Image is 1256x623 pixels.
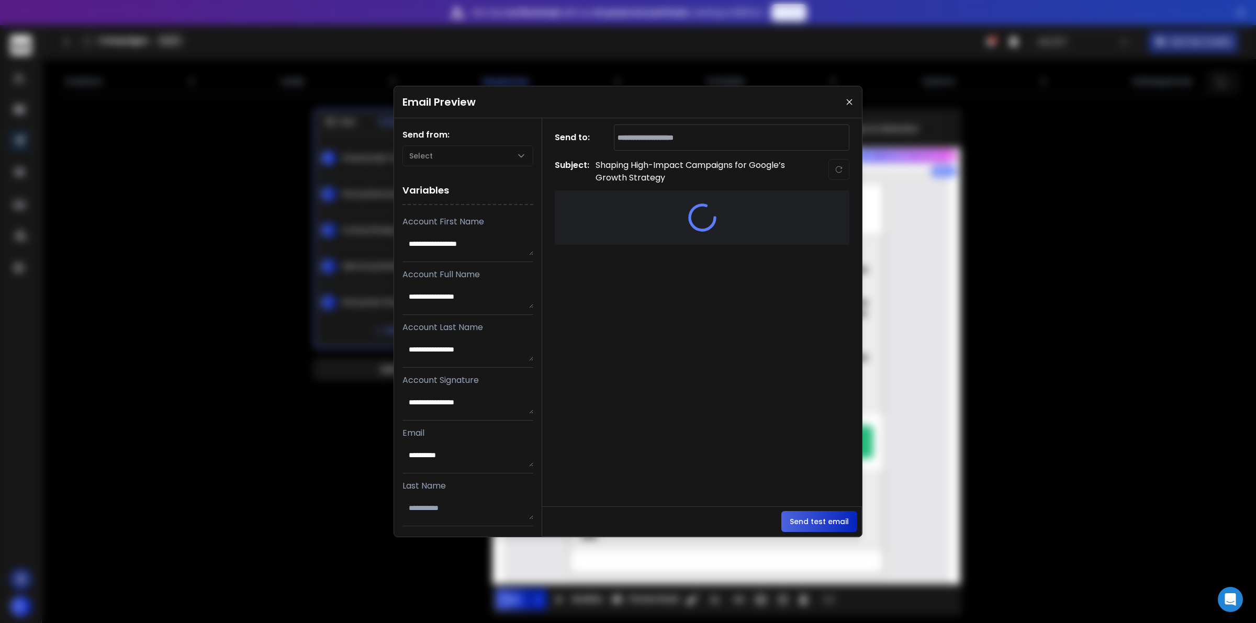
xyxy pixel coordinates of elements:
p: Account Last Name [402,321,533,334]
p: Last Name [402,480,533,492]
button: Send test email [781,511,857,532]
p: Shaping High-Impact Campaigns for Google’s Growth Strategy [596,159,805,184]
h1: Send from: [402,129,533,141]
p: Account Signature [402,374,533,387]
h1: Subject: [555,159,589,184]
p: Email [402,427,533,439]
div: Open Intercom Messenger [1218,587,1243,612]
p: Account Full Name [402,268,533,281]
h1: Variables [402,177,533,205]
p: Account First Name [402,216,533,228]
h1: Email Preview [402,95,476,109]
h1: Send to: [555,131,597,144]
